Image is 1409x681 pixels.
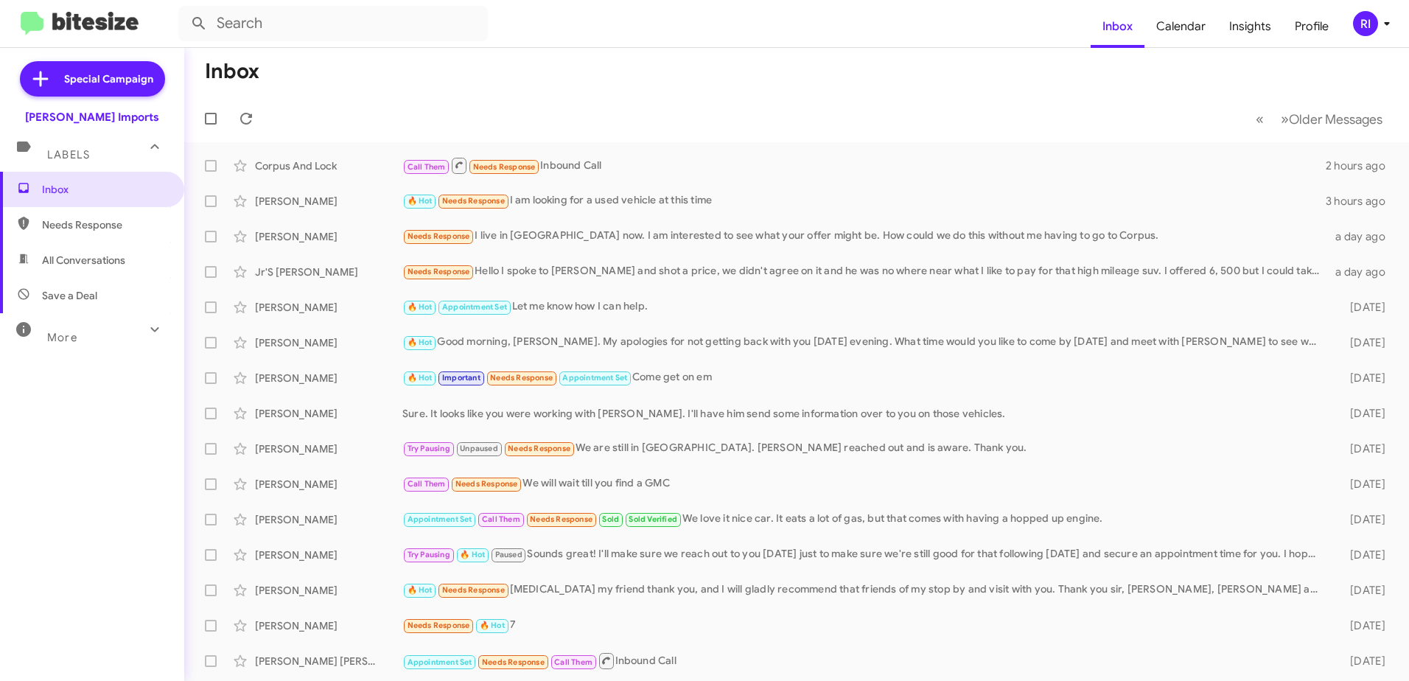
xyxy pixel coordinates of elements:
[1283,5,1340,48] a: Profile
[442,196,505,206] span: Needs Response
[460,444,498,453] span: Unpaused
[482,657,545,667] span: Needs Response
[508,444,570,453] span: Needs Response
[1326,194,1397,209] div: 3 hours ago
[1217,5,1283,48] a: Insights
[1272,104,1391,134] button: Next
[1248,104,1391,134] nav: Page navigation example
[255,300,402,315] div: [PERSON_NAME]
[408,373,433,383] span: 🔥 Hot
[554,657,592,667] span: Call Them
[1091,5,1144,48] a: Inbox
[1326,158,1397,173] div: 2 hours ago
[402,334,1326,351] div: Good morning, [PERSON_NAME]. My apologies for not getting back with you [DATE] evening. What time...
[408,196,433,206] span: 🔥 Hot
[1326,300,1397,315] div: [DATE]
[1340,11,1393,36] button: RI
[255,654,402,668] div: [PERSON_NAME] [PERSON_NAME]
[255,548,402,562] div: [PERSON_NAME]
[402,475,1326,492] div: We will wait till you find a GMC
[255,371,402,385] div: [PERSON_NAME]
[442,585,505,595] span: Needs Response
[402,617,1326,634] div: 7
[402,652,1326,670] div: Inbound Call
[629,514,677,524] span: Sold Verified
[402,511,1326,528] div: We love it nice car. It eats a lot of gas, but that comes with having a hopped up engine.
[408,585,433,595] span: 🔥 Hot
[1326,441,1397,456] div: [DATE]
[64,71,153,86] span: Special Campaign
[1326,512,1397,527] div: [DATE]
[20,61,165,97] a: Special Campaign
[1326,477,1397,492] div: [DATE]
[402,192,1326,209] div: I am looking for a used vehicle at this time
[408,479,446,489] span: Call Them
[1353,11,1378,36] div: RI
[602,514,619,524] span: Sold
[408,550,450,559] span: Try Pausing
[47,148,90,161] span: Labels
[25,110,159,125] div: [PERSON_NAME] Imports
[255,618,402,633] div: [PERSON_NAME]
[205,60,259,83] h1: Inbox
[42,288,97,303] span: Save a Deal
[1256,110,1264,128] span: «
[255,335,402,350] div: [PERSON_NAME]
[480,621,505,630] span: 🔥 Hot
[402,156,1326,175] div: Inbound Call
[1326,654,1397,668] div: [DATE]
[255,406,402,421] div: [PERSON_NAME]
[402,228,1326,245] div: I live in [GEOGRAPHIC_DATA] now. I am interested to see what your offer might be. How could we do...
[408,267,470,276] span: Needs Response
[402,582,1326,598] div: [MEDICAL_DATA] my friend thank you, and I will gladly recommend that friends of my stop by and vi...
[1281,110,1289,128] span: »
[42,182,167,197] span: Inbox
[1326,335,1397,350] div: [DATE]
[402,369,1326,386] div: Come get on em
[1144,5,1217,48] a: Calendar
[408,621,470,630] span: Needs Response
[1326,265,1397,279] div: a day ago
[442,302,507,312] span: Appointment Set
[47,331,77,344] span: More
[442,373,480,383] span: Important
[402,546,1326,563] div: Sounds great! I'll make sure we reach out to you [DATE] just to make sure we're still good for th...
[402,263,1326,280] div: Hello I spoke to [PERSON_NAME] and shot a price, we didn't agree on it and he was no where near w...
[408,514,472,524] span: Appointment Set
[1326,583,1397,598] div: [DATE]
[255,583,402,598] div: [PERSON_NAME]
[1326,229,1397,244] div: a day ago
[42,217,167,232] span: Needs Response
[402,298,1326,315] div: Let me know how I can help.
[408,444,450,453] span: Try Pausing
[490,373,553,383] span: Needs Response
[255,477,402,492] div: [PERSON_NAME]
[1326,406,1397,421] div: [DATE]
[455,479,518,489] span: Needs Response
[255,265,402,279] div: Jr'S [PERSON_NAME]
[1289,111,1382,128] span: Older Messages
[255,512,402,527] div: [PERSON_NAME]
[402,406,1326,421] div: Sure. It looks like you were working with [PERSON_NAME]. I'll have him send some information over...
[255,194,402,209] div: [PERSON_NAME]
[1326,618,1397,633] div: [DATE]
[408,338,433,347] span: 🔥 Hot
[460,550,485,559] span: 🔥 Hot
[408,231,470,241] span: Needs Response
[1247,104,1273,134] button: Previous
[1326,371,1397,385] div: [DATE]
[402,440,1326,457] div: We are still in [GEOGRAPHIC_DATA]. [PERSON_NAME] reached out and is aware. Thank you.
[408,162,446,172] span: Call Them
[255,229,402,244] div: [PERSON_NAME]
[1326,548,1397,562] div: [DATE]
[473,162,536,172] span: Needs Response
[255,158,402,173] div: Corpus And Lock
[408,657,472,667] span: Appointment Set
[255,441,402,456] div: [PERSON_NAME]
[42,253,125,268] span: All Conversations
[482,514,520,524] span: Call Them
[562,373,627,383] span: Appointment Set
